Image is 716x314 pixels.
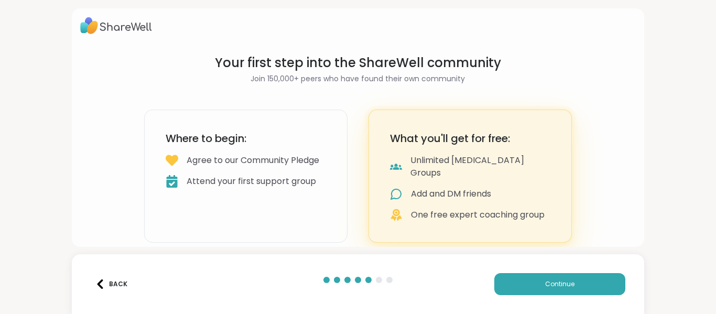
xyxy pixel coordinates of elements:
div: Agree to our Community Pledge [187,154,319,167]
img: ShareWell Logo [80,14,152,38]
h3: Where to begin: [166,131,326,146]
span: Continue [545,279,574,289]
button: Back [91,273,133,295]
h2: Join 150,000+ peers who have found their own community [144,73,572,84]
div: Unlimited [MEDICAL_DATA] Groups [410,154,550,179]
h1: Your first step into the ShareWell community [144,55,572,71]
button: Continue [494,273,625,295]
div: Add and DM friends [411,188,491,200]
div: One free expert coaching group [411,209,545,221]
div: Attend your first support group [187,175,316,188]
div: Back [95,279,127,289]
h3: What you'll get for free: [390,131,550,146]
